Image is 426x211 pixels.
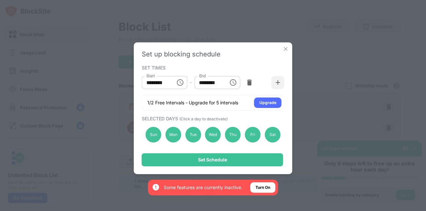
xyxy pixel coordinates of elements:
div: Thu [225,127,241,143]
span: (Click a day to deactivate) [179,116,228,121]
div: Set up blocking schedule [142,50,285,58]
div: SET TIMES [142,65,283,70]
div: 1/2 Free Intervals - Upgrade for 5 intervals [147,99,238,106]
label: End [199,73,206,79]
div: SELECTED DAYS [142,116,283,121]
div: Upgrade [259,99,276,106]
div: Sat [265,127,280,143]
label: Start [146,73,155,79]
div: Some features are currently inactive. [164,184,242,191]
div: Tue [185,127,201,143]
img: x-button.svg [283,46,289,52]
div: Set Schedule [198,157,227,162]
div: Sun [146,127,161,143]
div: - [190,79,192,86]
div: Turn On [255,184,270,191]
button: Choose time, selected time is 1:00 PM [226,76,239,89]
div: Fri [245,127,261,143]
img: error-circle-white.svg [152,183,160,191]
div: Mon [165,127,181,143]
button: Choose time, selected time is 10:00 AM [173,76,187,89]
div: Wed [205,127,221,143]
